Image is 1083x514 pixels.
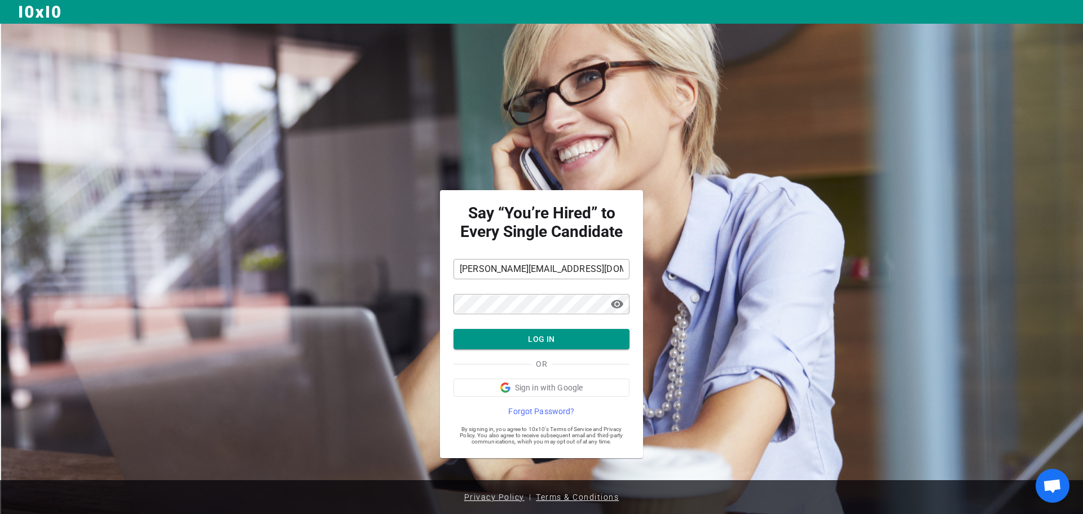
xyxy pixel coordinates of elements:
[1036,469,1069,503] a: Open chat
[508,406,574,417] span: Forgot Password?
[610,297,624,311] span: visibility
[515,382,583,393] span: Sign in with Google
[454,406,629,417] a: Forgot Password?
[529,488,532,506] span: |
[454,426,629,445] span: By signing in, you agree to 10x10's Terms of Service and Privacy Policy. You also agree to receiv...
[531,485,623,509] a: Terms & Conditions
[460,485,529,509] a: Privacy Policy
[536,358,547,370] span: OR
[454,329,629,350] button: LOG IN
[454,204,629,241] strong: Say “You’re Hired” to Every Single Candidate
[454,379,629,397] button: Sign in with Google
[454,260,629,278] input: Email Address*
[18,5,62,19] img: Logo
